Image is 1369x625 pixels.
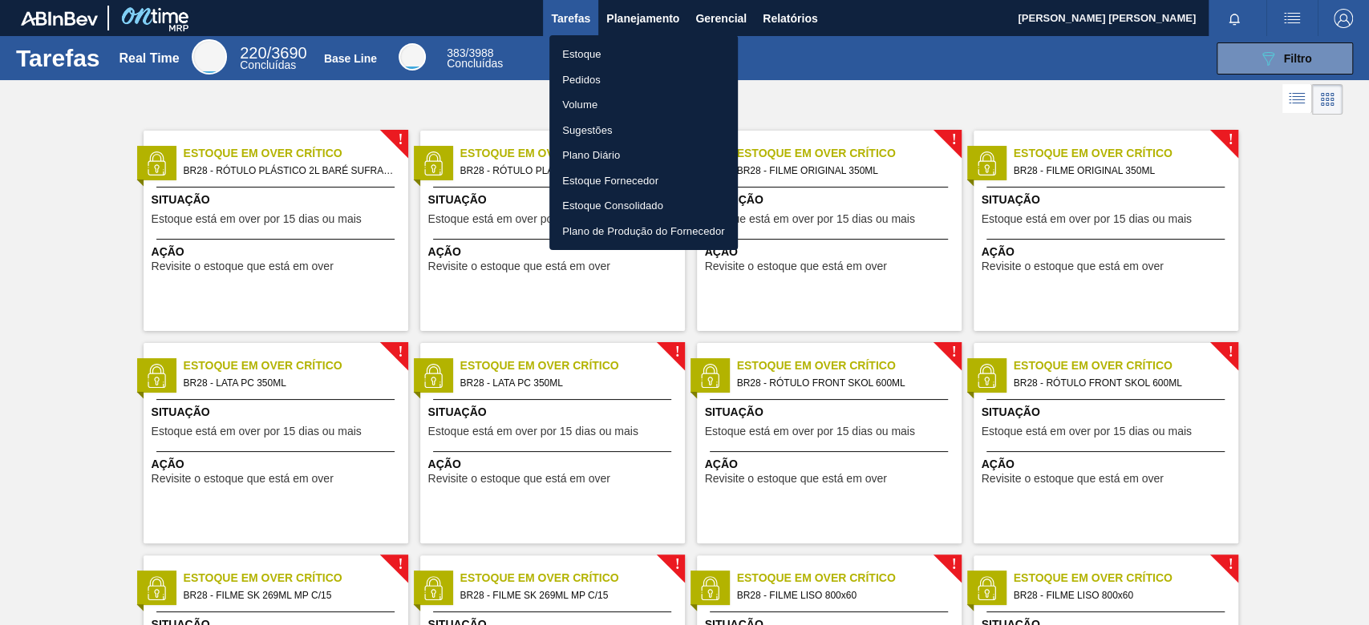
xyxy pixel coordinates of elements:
[549,193,738,219] a: Estoque Consolidado
[549,219,738,244] a: Plano de Produção do Fornecedor
[549,118,738,143] a: Sugestões
[549,168,738,194] a: Estoque Fornecedor
[549,42,738,67] a: Estoque
[549,67,738,93] a: Pedidos
[549,92,738,118] a: Volume
[549,143,738,168] a: Plano Diário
